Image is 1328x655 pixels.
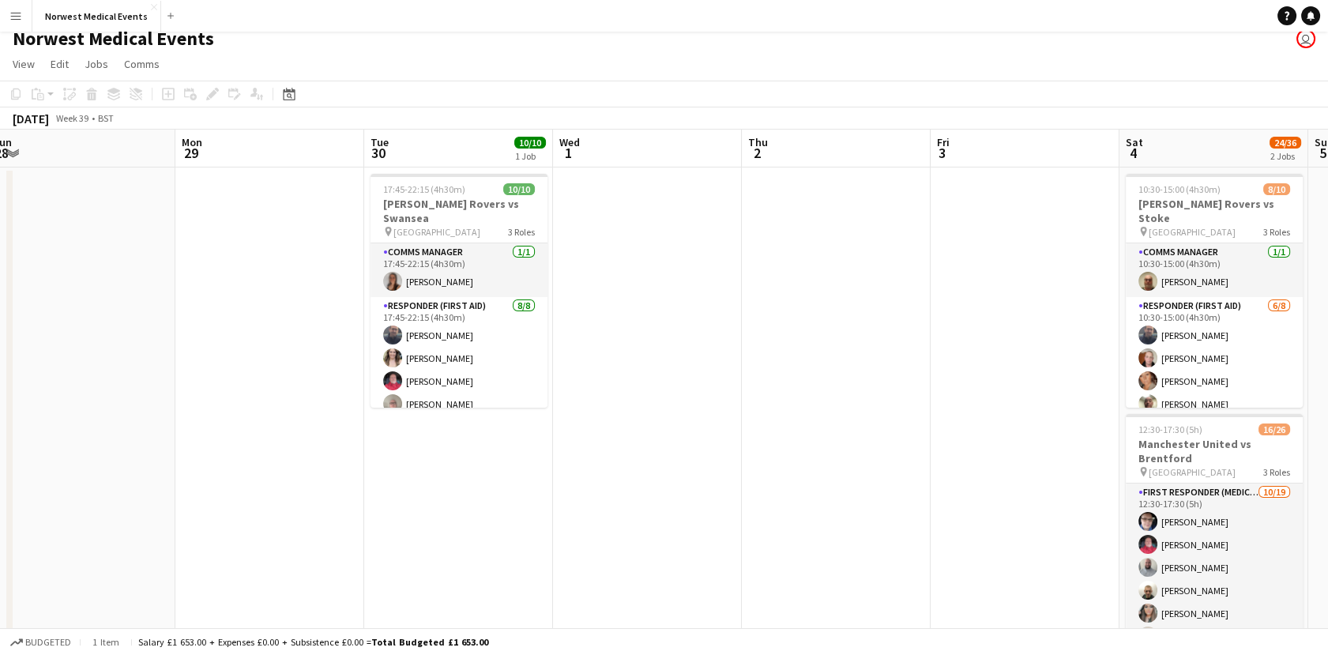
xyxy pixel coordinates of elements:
span: Wed [559,135,580,149]
app-card-role: Comms Manager1/117:45-22:15 (4h30m)[PERSON_NAME] [371,243,547,297]
span: Jobs [85,57,108,71]
span: Sat [1126,135,1143,149]
span: Total Budgeted £1 653.00 [371,636,488,648]
app-card-role: Responder (First Aid)6/810:30-15:00 (4h30m)[PERSON_NAME][PERSON_NAME][PERSON_NAME][PERSON_NAME] [1126,297,1303,511]
h3: [PERSON_NAME] Rovers vs Swansea [371,197,547,225]
span: Comms [124,57,160,71]
span: 16/26 [1258,423,1290,435]
span: 10:30-15:00 (4h30m) [1138,183,1221,195]
span: 3 [935,144,950,162]
span: 1 [557,144,580,162]
span: Fri [937,135,950,149]
h1: Norwest Medical Events [13,27,214,51]
span: [GEOGRAPHIC_DATA] [1149,226,1236,238]
span: View [13,57,35,71]
span: 10/10 [503,183,535,195]
span: 29 [179,144,202,162]
span: 17:45-22:15 (4h30m) [383,183,465,195]
a: Jobs [78,54,115,74]
span: 24/36 [1270,137,1301,149]
button: Norwest Medical Events [32,1,161,32]
app-job-card: 12:30-17:30 (5h)16/26Manchester United vs Brentford [GEOGRAPHIC_DATA]3 RolesFirst Responder (Medi... [1126,414,1303,648]
button: Budgeted [8,634,73,651]
app-job-card: 17:45-22:15 (4h30m)10/10[PERSON_NAME] Rovers vs Swansea [GEOGRAPHIC_DATA]3 RolesComms Manager1/11... [371,174,547,408]
a: View [6,54,41,74]
span: 30 [368,144,389,162]
a: Comms [118,54,166,74]
span: 12:30-17:30 (5h) [1138,423,1202,435]
span: 4 [1123,144,1143,162]
a: Edit [44,54,75,74]
app-job-card: 10:30-15:00 (4h30m)8/10[PERSON_NAME] Rovers vs Stoke [GEOGRAPHIC_DATA]3 RolesComms Manager1/110:3... [1126,174,1303,408]
span: [GEOGRAPHIC_DATA] [1149,466,1236,478]
div: 2 Jobs [1270,150,1300,162]
span: Edit [51,57,69,71]
div: 1 Job [515,150,545,162]
div: BST [98,112,114,124]
span: Thu [748,135,768,149]
span: 3 Roles [1263,466,1290,478]
span: 3 Roles [508,226,535,238]
span: Tue [371,135,389,149]
span: 8/10 [1263,183,1290,195]
span: 1 item [87,636,125,648]
span: Week 39 [52,112,92,124]
div: [DATE] [13,111,49,126]
span: Mon [182,135,202,149]
div: Salary £1 653.00 + Expenses £0.00 + Subsistence £0.00 = [138,636,488,648]
span: 2 [746,144,768,162]
app-card-role: Responder (First Aid)8/817:45-22:15 (4h30m)[PERSON_NAME][PERSON_NAME][PERSON_NAME][PERSON_NAME] [371,297,547,511]
span: 3 Roles [1263,226,1290,238]
app-user-avatar: Rory Murphy [1296,29,1315,48]
span: Budgeted [25,637,71,648]
span: [GEOGRAPHIC_DATA] [393,226,480,238]
span: 10/10 [514,137,546,149]
h3: [PERSON_NAME] Rovers vs Stoke [1126,197,1303,225]
h3: Manchester United vs Brentford [1126,437,1303,465]
app-card-role: Comms Manager1/110:30-15:00 (4h30m)[PERSON_NAME] [1126,243,1303,297]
